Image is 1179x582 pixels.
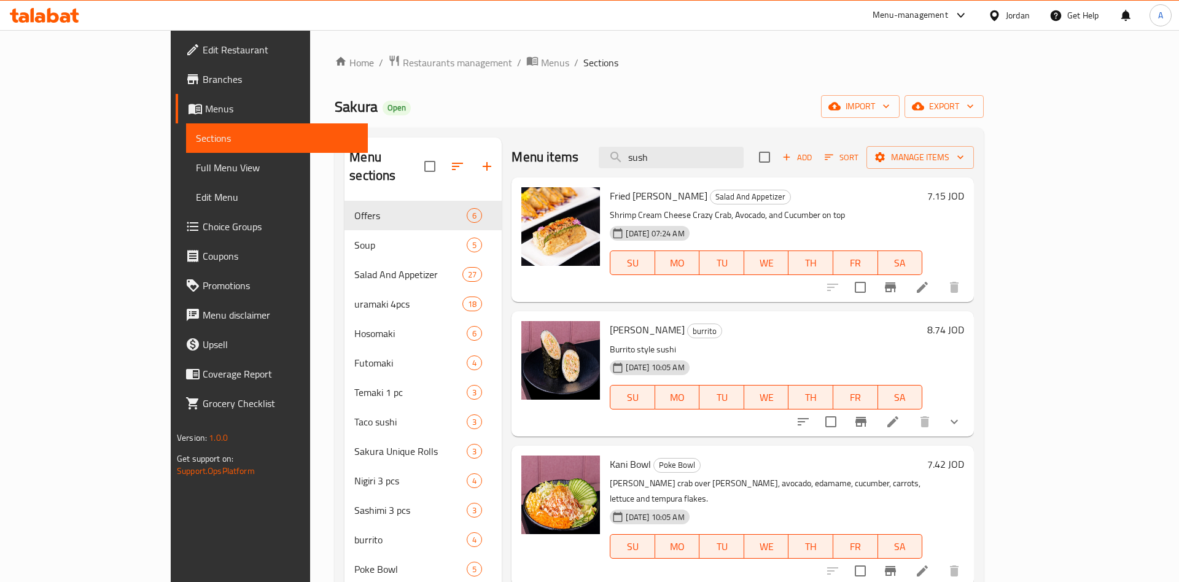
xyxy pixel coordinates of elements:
div: Open [383,101,411,115]
span: 3 [467,446,481,457]
span: 27 [463,269,481,281]
span: TH [793,254,828,272]
span: import [831,99,890,114]
span: Coverage Report [203,367,358,381]
a: Restaurants management [388,55,512,71]
div: Sakura Unique Rolls3 [344,437,502,466]
div: burrito4 [344,525,502,554]
a: Choice Groups [176,212,368,241]
span: TH [793,389,828,406]
span: Kani Bowl [610,455,651,473]
span: 5 [467,239,481,251]
a: Coverage Report [176,359,368,389]
span: TU [704,538,739,556]
button: Add [777,148,817,167]
div: Sakura Unique Rolls [354,444,467,459]
span: 6 [467,328,481,340]
button: MO [655,250,700,275]
div: items [467,473,482,488]
span: Select all sections [417,153,443,179]
button: MO [655,534,700,559]
img: Kani Burrito [521,321,600,400]
span: Nigiri 3 pcs [354,473,467,488]
button: show more [940,407,969,437]
div: burrito [687,324,722,338]
span: [DATE] 10:05 AM [621,511,689,523]
span: MO [660,389,695,406]
span: MO [660,254,695,272]
span: [PERSON_NAME] [610,320,685,339]
span: Edit Restaurant [203,42,358,57]
button: TH [788,534,833,559]
img: Kani Bowl [521,456,600,534]
div: items [467,326,482,341]
button: TH [788,250,833,275]
span: Salad And Appetizer [710,190,790,204]
span: Temaki 1 pc [354,385,467,400]
div: Offers6 [344,201,502,230]
a: Promotions [176,271,368,300]
button: SU [610,534,655,559]
div: Nigiri 3 pcs4 [344,466,502,495]
div: Hosomaki6 [344,319,502,348]
p: Shrimp Cream Cheese Crazy Crab, Avocado, and Cucumber on top [610,208,922,223]
p: Burrito style sushi [610,342,922,357]
span: Edit Menu [196,190,358,204]
a: Edit menu item [915,280,930,295]
a: Grocery Checklist [176,389,368,418]
span: SU [615,538,650,556]
span: Upsell [203,337,358,352]
span: Menus [541,55,569,70]
div: items [467,208,482,223]
span: Poke Bowl [654,458,700,472]
span: Full Menu View [196,160,358,175]
span: Hosomaki [354,326,467,341]
span: Futomaki [354,355,467,370]
a: Menu disclaimer [176,300,368,330]
a: Sections [186,123,368,153]
span: Sections [583,55,618,70]
span: Menu disclaimer [203,308,358,322]
div: Jordan [1006,9,1030,22]
button: FR [833,250,878,275]
span: Version: [177,430,207,446]
span: Add item [777,148,817,167]
a: Edit Restaurant [176,35,368,64]
span: Grocery Checklist [203,396,358,411]
div: Offers [354,208,467,223]
span: 3 [467,505,481,516]
div: Soup5 [344,230,502,260]
span: SA [883,538,918,556]
span: 4 [467,534,481,546]
button: TU [699,534,744,559]
span: burrito [688,324,722,338]
h6: 7.42 JOD [927,456,964,473]
span: 18 [463,298,481,310]
span: Get support on: [177,451,233,467]
span: Coupons [203,249,358,263]
h6: 7.15 JOD [927,187,964,204]
span: Promotions [203,278,358,293]
nav: breadcrumb [335,55,984,71]
span: Add [780,150,814,165]
span: SA [883,389,918,406]
button: delete [940,273,969,302]
span: Sections [196,131,358,145]
div: uramaki 4pcs18 [344,289,502,319]
svg: Show Choices [947,414,962,429]
span: uramaki 4pcs [354,297,462,311]
a: Menus [176,94,368,123]
span: WE [749,389,784,406]
button: SA [878,250,923,275]
button: SU [610,250,655,275]
div: Poke Bowl [354,562,467,576]
span: Select section [752,144,777,170]
button: Add section [472,152,502,181]
button: sort-choices [788,407,818,437]
button: WE [744,385,789,409]
button: import [821,95,900,118]
span: 5 [467,564,481,575]
span: Taco sushi [354,414,467,429]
